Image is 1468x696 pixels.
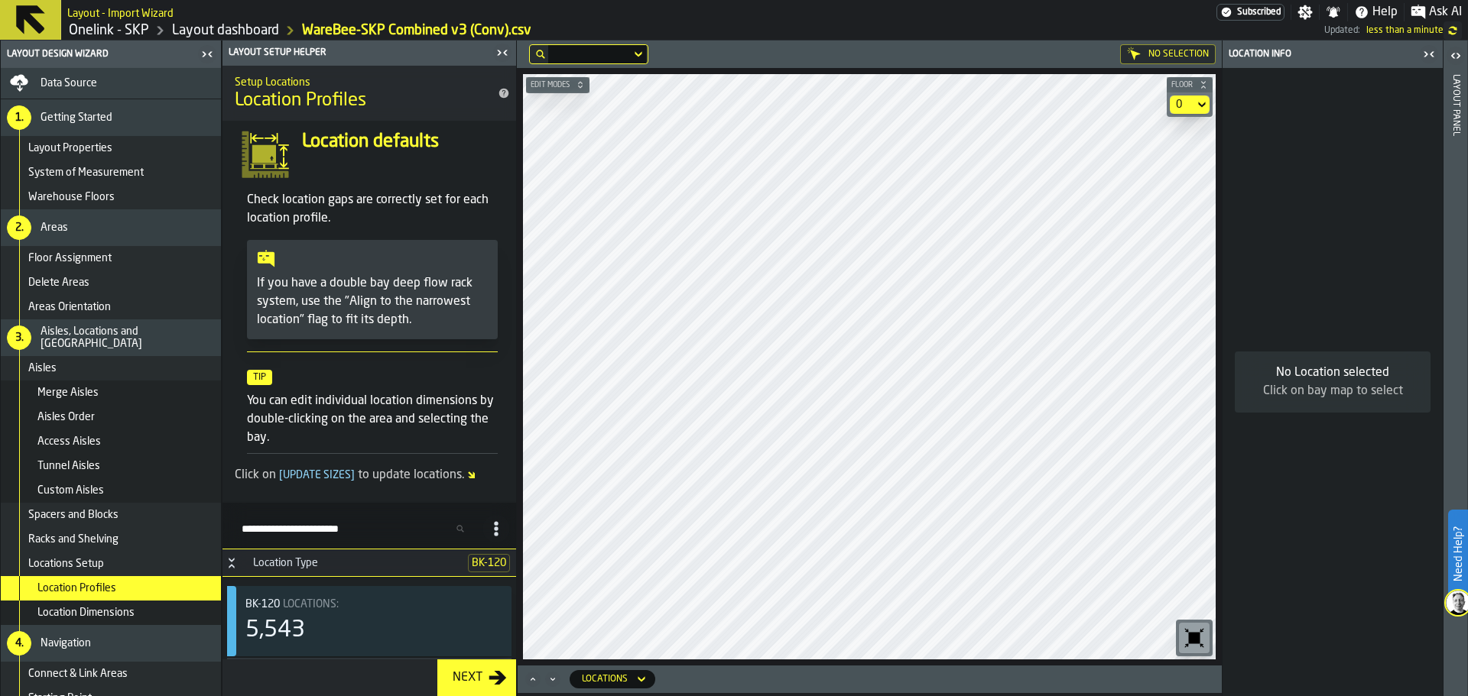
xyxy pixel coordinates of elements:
span: Custom Aisles [37,484,104,497]
label: button-toggle-Ask AI [1405,3,1468,21]
span: System of Measurement [28,167,144,179]
div: Title [245,598,499,610]
div: 4. [7,631,31,656]
span: Update Sizes [276,470,358,481]
span: Updated: [1324,25,1360,36]
li: menu Aisles [1,356,221,380]
div: 3. [7,325,31,350]
span: Merge Aisles [37,387,99,399]
li: menu Location Dimensions [1,601,221,625]
li: menu Aisles Order [1,405,221,429]
span: BK-120 [468,554,510,572]
li: menu Merge Aisles [1,380,221,405]
li: menu Custom Aisles [1,478,221,503]
span: ] [351,470,355,481]
span: Connect & Link Areas [28,668,128,680]
div: Layout panel [1450,71,1461,692]
div: DropdownMenuValue-locations [582,674,628,685]
a: link-to-/wh/i/6ad9c8fa-2ae6-41be-a08f-bf7f8b696bbc/designer [172,22,279,39]
p: You can edit individual location dimensions by double-clicking on the area and selecting the bay. [247,392,498,447]
li: menu Delete Areas [1,270,221,295]
p: Check location gaps are correctly set for each location profile. [247,191,498,228]
li: menu Spacers and Blocks [1,503,221,527]
li: menu Racks and Shelving [1,527,221,552]
span: Floor Assignment [28,252,112,264]
div: No Selection [1120,44,1216,64]
span: Layout Properties [28,142,112,154]
p: If you have a double bay deep flow rack system, use the "Align to the narrowest location" flag to... [257,274,488,329]
button: button-Next [437,659,516,696]
div: button-toolbar-undefined [1176,620,1213,656]
header: Layout Design Wizard [1,40,221,68]
div: Menu Subscription [1216,4,1284,21]
span: Access Aisles [37,435,101,448]
li: menu Floor Assignment [1,246,221,270]
div: Layout Design Wizard [4,49,196,60]
div: No Location selected [1247,364,1418,382]
label: button-toggle-Open [1445,44,1466,71]
h2: Sub Title [67,5,174,20]
li: menu Areas [1,209,221,246]
span: Ask AI [1429,3,1462,21]
span: Help [1372,3,1398,21]
button: button- [526,77,589,92]
button: Button-Location Type-open [222,557,241,569]
div: Click on to update locations. [235,466,510,484]
li: menu Locations Setup [1,552,221,576]
div: stat- [227,586,512,656]
span: Areas Orientation [28,301,111,313]
span: BK-120 [245,599,280,610]
header: Location Info [1223,40,1443,68]
li: menu System of Measurement [1,160,221,185]
a: link-to-/wh/i/6ad9c8fa-2ae6-41be-a08f-bf7f8b696bbc/import/layout/cca2f93f-94b5-4129-a18f-7b69bee0... [302,22,531,39]
div: DropdownMenuValue-locations [570,670,655,688]
span: Location Dimensions [37,607,135,619]
li: menu Areas Orientation [1,295,221,319]
label: Need Help? [1450,511,1466,597]
label: button-toggle-undefined [1444,21,1462,40]
div: DropdownMenuValue-default-floor [1170,95,1210,114]
h4: Location defaults [302,130,498,154]
span: Aisles [28,362,57,374]
span: Tunnel Aisles [37,460,100,472]
span: 10/13/2025, 10:04:04 AM [1366,25,1444,36]
button: button- [1167,77,1213,92]
li: menu Navigation [1,625,221,662]
span: Warehouse Floors [28,191,115,203]
label: button-toggle-Notifications [1320,5,1347,20]
div: Location Type [244,557,462,569]
label: button-toggle-Close me [492,44,513,62]
div: DropdownMenuValue-default-floor [1176,99,1188,111]
label: button-toggle-Close me [196,45,218,63]
svg: Reset zoom and position [1182,626,1207,650]
span: Subscribed [1237,7,1281,18]
div: hide filter [536,50,545,59]
div: 5,543 [245,617,305,644]
a: link-to-/wh/i/6ad9c8fa-2ae6-41be-a08f-bf7f8b696bbc [69,22,149,39]
span: Racks and Shelving [28,533,119,545]
label: button-toggle-Close me [1418,45,1440,63]
label: button-toggle-Help [1348,3,1404,21]
h2: Sub Title [235,73,479,89]
div: 2. [7,215,31,240]
span: Edit Modes [528,81,573,89]
h3: title-section-Location Type [222,549,516,577]
li: menu Connect & Link Areas [1,662,221,686]
h3: title-section-[object Object] [222,503,516,549]
label: button-toggle-Settings [1291,5,1319,20]
div: Location Info [1226,49,1418,60]
span: Data Source [41,77,97,89]
span: Navigation [41,637,91,649]
span: Location Profiles [235,89,366,113]
span: [ [279,470,283,481]
div: Click on bay map to select [1247,382,1418,400]
li: menu Aisles, Locations and Bays [1,319,221,356]
li: menu Warehouse Floors [1,185,221,209]
li: menu Tunnel Aisles [1,454,221,478]
span: Floor [1168,81,1196,89]
span: Aisles Order [37,411,95,423]
span: Tip [247,370,272,385]
div: Layout Setup Helper [226,47,492,58]
span: Getting Started [41,112,112,124]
